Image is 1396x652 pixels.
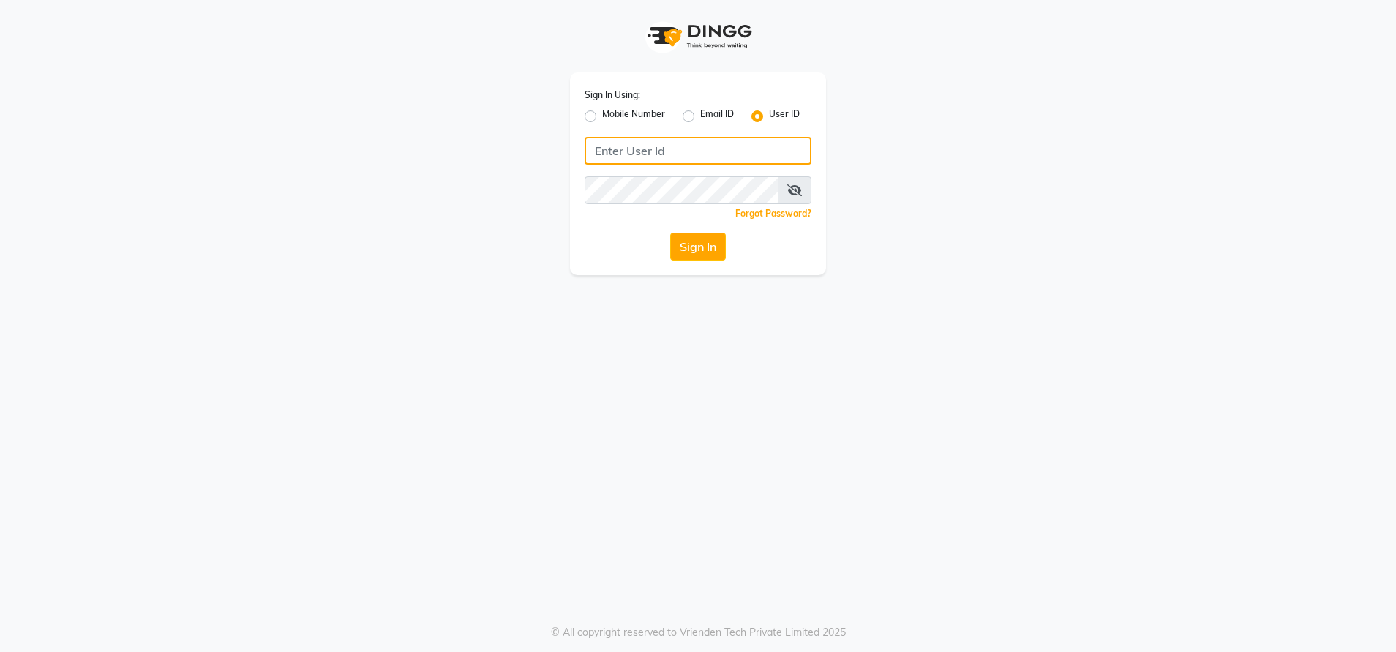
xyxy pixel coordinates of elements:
a: Forgot Password? [735,208,811,219]
label: Sign In Using: [585,89,640,102]
label: Mobile Number [602,108,665,125]
input: Username [585,137,811,165]
input: Username [585,176,778,204]
label: User ID [769,108,800,125]
img: logo1.svg [639,15,757,58]
button: Sign In [670,233,726,261]
label: Email ID [700,108,734,125]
